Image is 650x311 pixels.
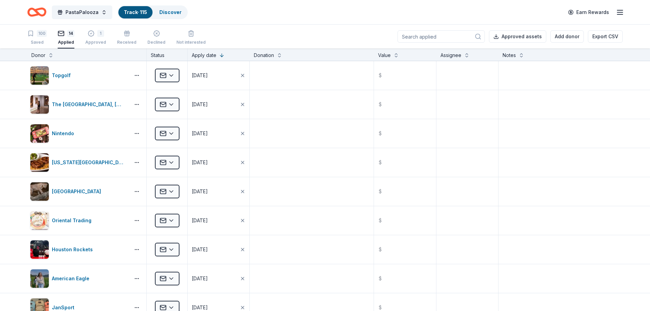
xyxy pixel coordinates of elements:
[30,240,127,259] button: Image for Houston RocketsHouston Rockets
[550,30,584,43] button: Add donor
[37,30,47,37] div: 100
[117,27,136,48] button: Received
[489,30,546,43] button: Approved assets
[188,148,249,177] button: [DATE]
[52,129,77,138] div: Nintendo
[188,235,249,264] button: [DATE]
[52,245,96,254] div: Houston Rockets
[66,8,99,16] span: PastaPalooza
[58,27,74,48] button: 14Applied
[52,158,127,167] div: [US_STATE][GEOGRAPHIC_DATA]
[30,153,127,172] button: Image for Texas Roadhouse[US_STATE][GEOGRAPHIC_DATA]
[147,40,165,45] div: Declined
[97,30,104,37] div: 1
[27,27,47,48] button: 100Saved
[52,187,104,196] div: [GEOGRAPHIC_DATA]
[30,182,127,201] button: Image for Houston Zoo[GEOGRAPHIC_DATA]
[503,51,516,59] div: Notes
[192,100,208,109] div: [DATE]
[188,206,249,235] button: [DATE]
[192,158,208,167] div: [DATE]
[378,51,391,59] div: Value
[188,177,249,206] button: [DATE]
[440,51,461,59] div: Assignee
[30,95,49,114] img: Image for The Museum of Fine Arts, Houston
[52,5,112,19] button: PastaPalooza
[31,51,45,59] div: Donor
[30,95,127,114] button: Image for The Museum of Fine Arts, HoustonThe [GEOGRAPHIC_DATA], [GEOGRAPHIC_DATA]
[588,30,623,43] button: Export CSV
[188,90,249,119] button: [DATE]
[52,216,94,225] div: Oriental Trading
[147,48,188,61] div: Status
[192,274,208,283] div: [DATE]
[564,6,613,18] a: Earn Rewards
[254,51,274,59] div: Donation
[52,274,92,283] div: American Eagle
[30,269,127,288] button: Image for American EagleAmerican Eagle
[192,216,208,225] div: [DATE]
[67,30,74,37] div: 14
[27,4,46,20] a: Home
[176,27,206,48] button: Not interested
[192,245,208,254] div: [DATE]
[30,211,49,230] img: Image for Oriental Trading
[124,9,147,15] a: Track· 115
[52,71,73,80] div: Topgolf
[188,119,249,148] button: [DATE]
[117,40,136,45] div: Received
[58,40,74,45] div: Applied
[147,27,165,48] button: Declined
[27,40,47,45] div: Saved
[52,100,127,109] div: The [GEOGRAPHIC_DATA], [GEOGRAPHIC_DATA]
[30,153,49,172] img: Image for Texas Roadhouse
[30,211,127,230] button: Image for Oriental TradingOriental Trading
[118,5,188,19] button: Track· 115Discover
[30,240,49,259] img: Image for Houston Rockets
[192,129,208,138] div: [DATE]
[398,30,485,43] input: Search applied
[85,40,106,45] div: Approved
[188,264,249,293] button: [DATE]
[30,66,127,85] button: Image for TopgolfTopgolf
[159,9,182,15] a: Discover
[30,124,127,143] button: Image for NintendoNintendo
[30,66,49,85] img: Image for Topgolf
[85,27,106,48] button: 1Approved
[192,71,208,80] div: [DATE]
[30,124,49,143] img: Image for Nintendo
[176,40,206,45] div: Not interested
[192,187,208,196] div: [DATE]
[30,269,49,288] img: Image for American Eagle
[192,51,216,59] div: Apply date
[188,61,249,90] button: [DATE]
[30,182,49,201] img: Image for Houston Zoo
